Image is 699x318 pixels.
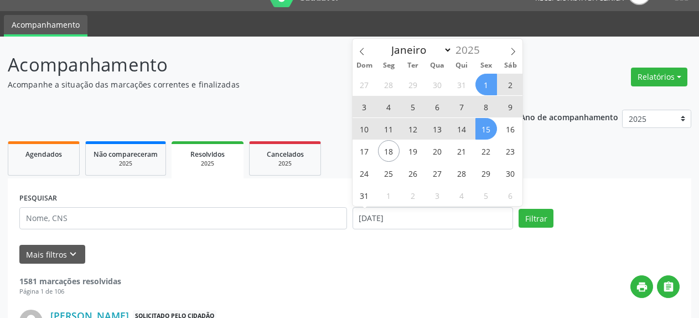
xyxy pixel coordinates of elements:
span: Julho 30, 2025 [427,74,448,95]
span: Agosto 29, 2025 [475,162,497,184]
span: Agosto 24, 2025 [354,162,375,184]
button: Mais filtroskeyboard_arrow_down [19,245,85,264]
span: Agosto 15, 2025 [475,118,497,140]
span: Agosto 25, 2025 [378,162,400,184]
span: Agosto 10, 2025 [354,118,375,140]
span: Agosto 3, 2025 [354,96,375,117]
i: keyboard_arrow_down [67,248,79,260]
span: Qui [449,62,474,69]
span: Julho 31, 2025 [451,74,473,95]
p: Acompanhe a situação das marcações correntes e finalizadas [8,79,486,90]
span: Agosto 13, 2025 [427,118,448,140]
span: Julho 29, 2025 [402,74,424,95]
span: Agosto 2, 2025 [500,74,521,95]
span: Agosto 28, 2025 [451,162,473,184]
div: 2025 [94,160,158,168]
label: PESQUISAR [19,190,57,207]
div: 2025 [257,160,313,168]
span: Julho 28, 2025 [378,74,400,95]
button: Filtrar [519,209,553,228]
p: Acompanhamento [8,51,486,79]
strong: 1581 marcações resolvidas [19,276,121,286]
button: Relatórios [631,68,687,86]
span: Agosto 12, 2025 [402,118,424,140]
span: Ter [401,62,425,69]
span: Sex [474,62,498,69]
span: Agosto 6, 2025 [427,96,448,117]
p: Ano de acompanhamento [520,110,618,124]
span: Agosto 9, 2025 [500,96,521,117]
span: Seg [376,62,401,69]
input: Nome, CNS [19,207,347,229]
span: Agosto 8, 2025 [475,96,497,117]
span: Setembro 5, 2025 [475,184,497,206]
span: Agosto 30, 2025 [500,162,521,184]
span: Setembro 6, 2025 [500,184,521,206]
span: Sáb [498,62,522,69]
span: Agendados [25,150,62,159]
input: Selecione um intervalo [353,207,514,229]
span: Agosto 31, 2025 [354,184,375,206]
span: Agosto 20, 2025 [427,140,448,162]
span: Dom [353,62,377,69]
span: Agosto 16, 2025 [500,118,521,140]
span: Agosto 11, 2025 [378,118,400,140]
div: 2025 [179,160,236,168]
span: Agosto 22, 2025 [475,140,497,162]
span: Cancelados [267,150,304,159]
span: Setembro 1, 2025 [378,184,400,206]
span: Agosto 14, 2025 [451,118,473,140]
span: Setembro 4, 2025 [451,184,473,206]
i: print [636,281,648,293]
span: Agosto 21, 2025 [451,140,473,162]
a: Acompanhamento [4,15,87,37]
span: Agosto 26, 2025 [402,162,424,184]
span: Setembro 3, 2025 [427,184,448,206]
span: Agosto 17, 2025 [354,140,375,162]
span: Agosto 5, 2025 [402,96,424,117]
span: Julho 27, 2025 [354,74,375,95]
i:  [662,281,675,293]
span: Agosto 27, 2025 [427,162,448,184]
span: Não compareceram [94,150,158,159]
select: Month [386,42,453,58]
span: Agosto 1, 2025 [475,74,497,95]
span: Setembro 2, 2025 [402,184,424,206]
span: Qua [425,62,449,69]
span: Agosto 4, 2025 [378,96,400,117]
span: Agosto 19, 2025 [402,140,424,162]
span: Agosto 23, 2025 [500,140,521,162]
span: Agosto 7, 2025 [451,96,473,117]
span: Agosto 18, 2025 [378,140,400,162]
span: Resolvidos [190,150,225,159]
button: print [630,275,653,298]
button:  [657,275,680,298]
div: Página 1 de 106 [19,287,121,296]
